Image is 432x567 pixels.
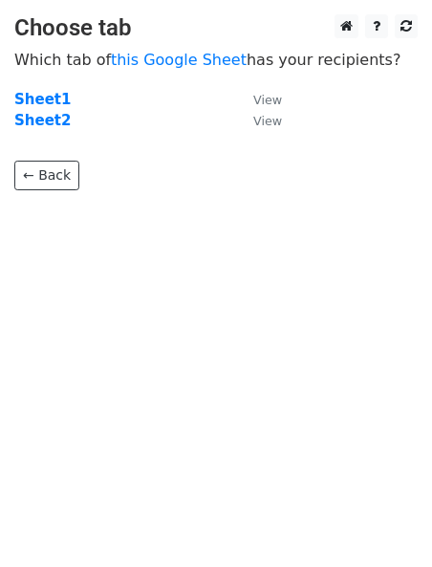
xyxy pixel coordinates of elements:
a: this Google Sheet [111,51,247,69]
small: View [253,114,282,128]
h3: Choose tab [14,14,418,42]
a: Sheet2 [14,112,71,129]
a: Sheet1 [14,91,71,108]
a: View [234,112,282,129]
small: View [253,93,282,107]
a: ← Back [14,161,79,190]
a: View [234,91,282,108]
p: Which tab of has your recipients? [14,50,418,70]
